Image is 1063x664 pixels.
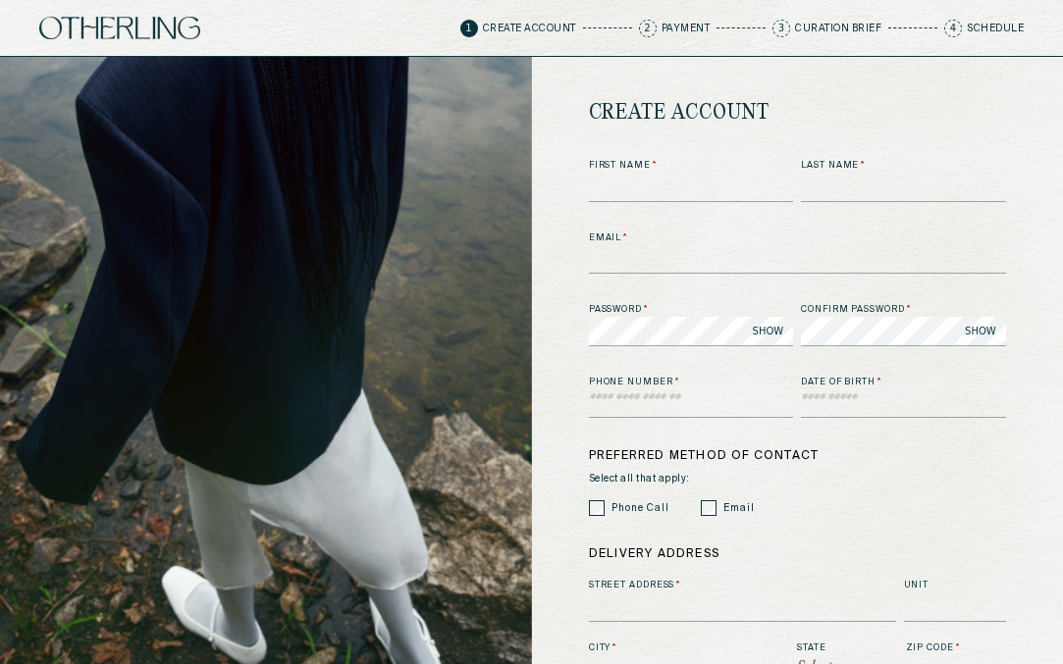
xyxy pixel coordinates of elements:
[801,303,1006,317] label: Confirm password
[753,324,784,338] span: SHOW
[944,20,962,37] span: 4
[589,231,1006,245] label: Email
[639,20,657,37] span: 2
[589,376,794,389] label: Phone Number
[967,24,1024,33] p: Schedule
[460,20,478,37] span: 1
[965,324,996,338] span: SHOW
[589,303,794,317] label: Password
[723,501,755,516] label: Email
[772,20,790,37] span: 3
[39,17,200,38] img: logo
[483,24,576,33] p: Create Account
[795,24,881,33] p: Curation Brief
[662,24,711,33] p: Payment
[589,86,770,139] h1: create account
[589,641,790,655] label: City
[801,376,1006,389] label: Date of Birth
[589,579,896,592] label: Street Address
[611,501,669,516] label: Phone Call
[906,641,1006,655] label: Zip Code
[589,545,1006,563] label: Delivery Address
[589,447,1006,465] label: Preferred method of contact
[589,473,1006,485] span: Select all that apply:
[589,159,794,173] label: First Name
[801,159,1006,173] label: Last Name
[904,579,1006,592] label: Unit
[797,641,897,655] label: State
